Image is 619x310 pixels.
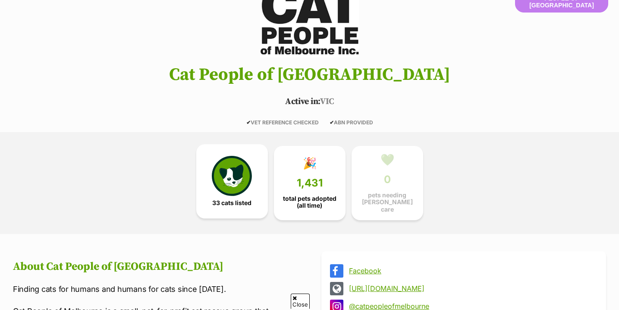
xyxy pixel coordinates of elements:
[330,119,373,126] span: ABN PROVIDED
[212,156,251,196] img: cat-icon-068c71abf8fe30c970a85cd354bc8e23425d12f6e8612795f06af48be43a487a.svg
[349,285,594,292] a: [URL][DOMAIN_NAME]
[212,199,251,206] span: 33 cats listed
[303,157,317,170] div: 🎉
[246,119,319,126] span: VET REFERENCE CHECKED
[330,119,334,126] icon: ✔
[13,283,298,295] p: Finding cats for humans and humans for cats since [DATE].
[349,267,594,275] a: Facebook
[352,146,423,220] a: 💚 0 pets needing [PERSON_NAME] care
[13,260,298,273] h2: About Cat People of [GEOGRAPHIC_DATA]
[196,144,268,218] a: 33 cats listed
[359,192,416,212] span: pets needing [PERSON_NAME] care
[384,174,391,186] span: 0
[291,294,310,309] span: Close
[274,146,346,220] a: 🎉 1,431 total pets adopted (all time)
[297,177,323,189] span: 1,431
[246,119,251,126] icon: ✔
[281,195,338,209] span: total pets adopted (all time)
[285,96,320,107] span: Active in:
[349,302,594,310] a: @catpeopleofmelbourne
[380,153,394,166] div: 💚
